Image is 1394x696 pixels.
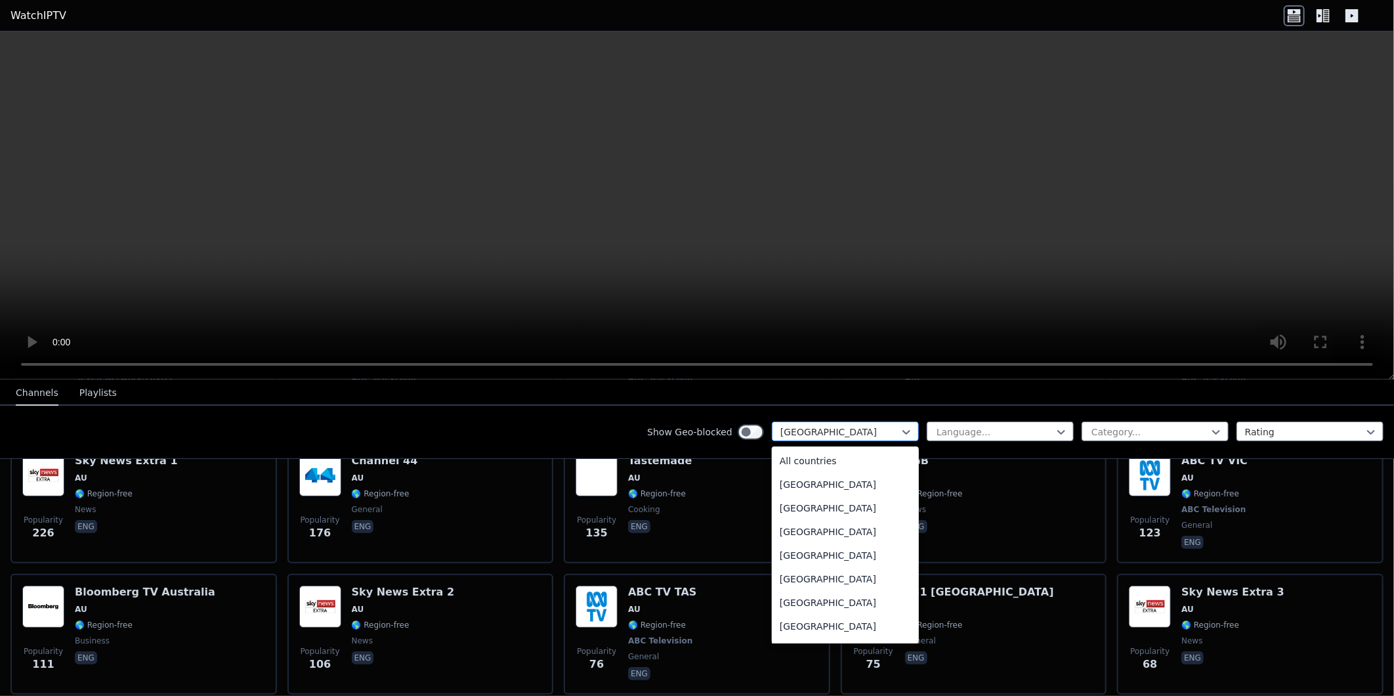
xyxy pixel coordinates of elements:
span: 🌎 Region-free [75,620,133,630]
button: Channels [16,381,58,406]
h6: ABC TV VIC [1181,454,1248,468]
span: general [905,636,936,646]
h6: Channel 44 [352,454,418,468]
span: general [1181,520,1212,531]
h6: Sky News Extra 2 [352,586,455,599]
label: Show Geo-blocked [647,425,732,439]
span: cooking [628,504,660,515]
span: AU [75,604,87,615]
span: Popularity [854,646,893,657]
span: 🌎 Region-free [628,620,686,630]
span: Popularity [1130,515,1170,525]
img: Bloomberg TV Australia [22,586,64,628]
span: 106 [309,657,331,672]
span: Popularity [1130,646,1170,657]
div: [GEOGRAPHIC_DATA] [772,473,919,496]
h6: Bloomberg TV Australia [75,586,215,599]
span: 76 [589,657,604,672]
h6: 2GB [905,454,963,468]
span: 🌎 Region-free [1181,489,1239,499]
span: general [628,651,659,662]
p: eng [75,651,97,664]
div: [GEOGRAPHIC_DATA] [772,615,919,638]
span: AU [352,473,364,483]
span: ABC Television [628,636,692,646]
div: [GEOGRAPHIC_DATA] [772,496,919,520]
span: Popularity [301,646,340,657]
p: eng [1181,536,1204,549]
span: Popularity [577,646,616,657]
p: eng [628,667,650,680]
h6: C31 [GEOGRAPHIC_DATA] [905,586,1054,599]
h6: Tastemade [628,454,692,468]
span: 🌎 Region-free [1181,620,1239,630]
span: Popularity [577,515,616,525]
span: 75 [866,657,881,672]
span: news [1181,636,1202,646]
span: 123 [1139,525,1161,541]
p: eng [905,651,927,664]
img: ABC TV VIC [1129,454,1171,496]
span: AU [352,604,364,615]
span: 🌎 Region-free [628,489,686,499]
div: [GEOGRAPHIC_DATA] [772,520,919,544]
span: 176 [309,525,331,541]
span: 🌎 Region-free [352,489,410,499]
span: 🌎 Region-free [75,489,133,499]
p: eng [1181,651,1204,664]
span: news [75,504,96,515]
p: eng [352,520,374,533]
p: eng [352,651,374,664]
span: 68 [1143,657,1157,672]
span: AU [1181,473,1194,483]
span: 🌎 Region-free [905,620,963,630]
p: eng [75,520,97,533]
img: Channel 44 [299,454,341,496]
img: Tastemade [576,454,618,496]
span: ABC Television [1181,504,1246,515]
span: AU [628,473,641,483]
h6: Sky News Extra 1 [75,454,178,468]
span: AU [75,473,87,483]
img: Sky News Extra 2 [299,586,341,628]
p: eng [628,520,650,533]
h6: Sky News Extra 3 [1181,586,1284,599]
span: 135 [585,525,607,541]
span: 226 [32,525,54,541]
div: [GEOGRAPHIC_DATA] [772,567,919,591]
img: ABC TV TAS [576,586,618,628]
span: Popularity [301,515,340,525]
button: Playlists [79,381,117,406]
span: Popularity [24,515,63,525]
div: Aruba [772,638,919,662]
span: business [75,636,110,646]
div: [GEOGRAPHIC_DATA] [772,544,919,567]
h6: ABC TV TAS [628,586,696,599]
img: Sky News Extra 3 [1129,586,1171,628]
span: 🌎 Region-free [352,620,410,630]
span: 111 [32,657,54,672]
span: AU [1181,604,1194,615]
span: AU [628,604,641,615]
span: 🌎 Region-free [905,489,963,499]
div: All countries [772,449,919,473]
span: general [352,504,383,515]
span: news [352,636,373,646]
span: Popularity [24,646,63,657]
img: Sky News Extra 1 [22,454,64,496]
div: [GEOGRAPHIC_DATA] [772,591,919,615]
a: WatchIPTV [11,8,66,24]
